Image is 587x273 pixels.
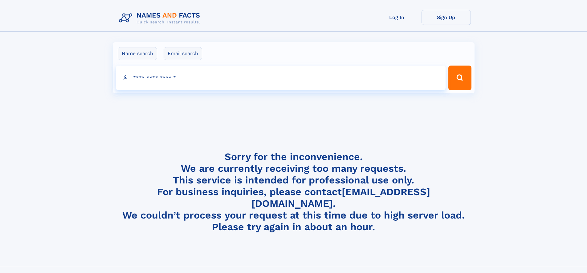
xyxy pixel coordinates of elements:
[118,47,157,60] label: Name search
[422,10,471,25] a: Sign Up
[116,151,471,233] h4: Sorry for the inconvenience. We are currently receiving too many requests. This service is intend...
[448,66,471,90] button: Search Button
[164,47,202,60] label: Email search
[372,10,422,25] a: Log In
[116,66,446,90] input: search input
[116,10,205,26] img: Logo Names and Facts
[251,186,430,209] a: [EMAIL_ADDRESS][DOMAIN_NAME]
